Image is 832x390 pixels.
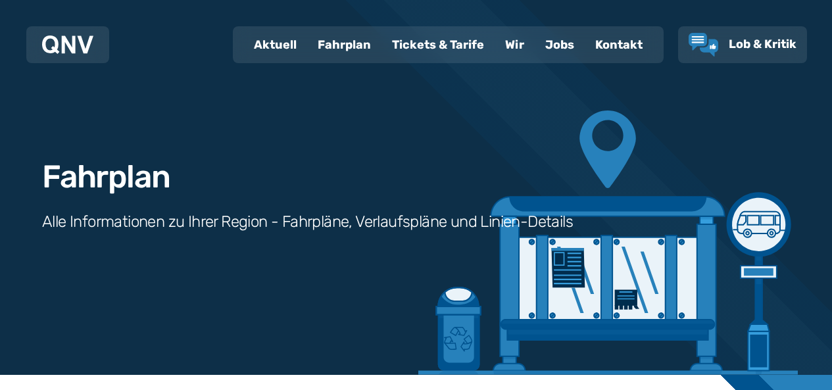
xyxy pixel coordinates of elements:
[689,33,796,57] a: Lob & Kritik
[495,28,535,62] a: Wir
[729,37,796,51] span: Lob & Kritik
[42,211,573,232] h3: Alle Informationen zu Ihrer Region - Fahrpläne, Verlaufspläne und Linien-Details
[535,28,585,62] a: Jobs
[42,161,170,193] h1: Fahrplan
[243,28,307,62] a: Aktuell
[42,32,93,58] a: QNV Logo
[381,28,495,62] a: Tickets & Tarife
[307,28,381,62] a: Fahrplan
[42,36,93,54] img: QNV Logo
[585,28,653,62] a: Kontakt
